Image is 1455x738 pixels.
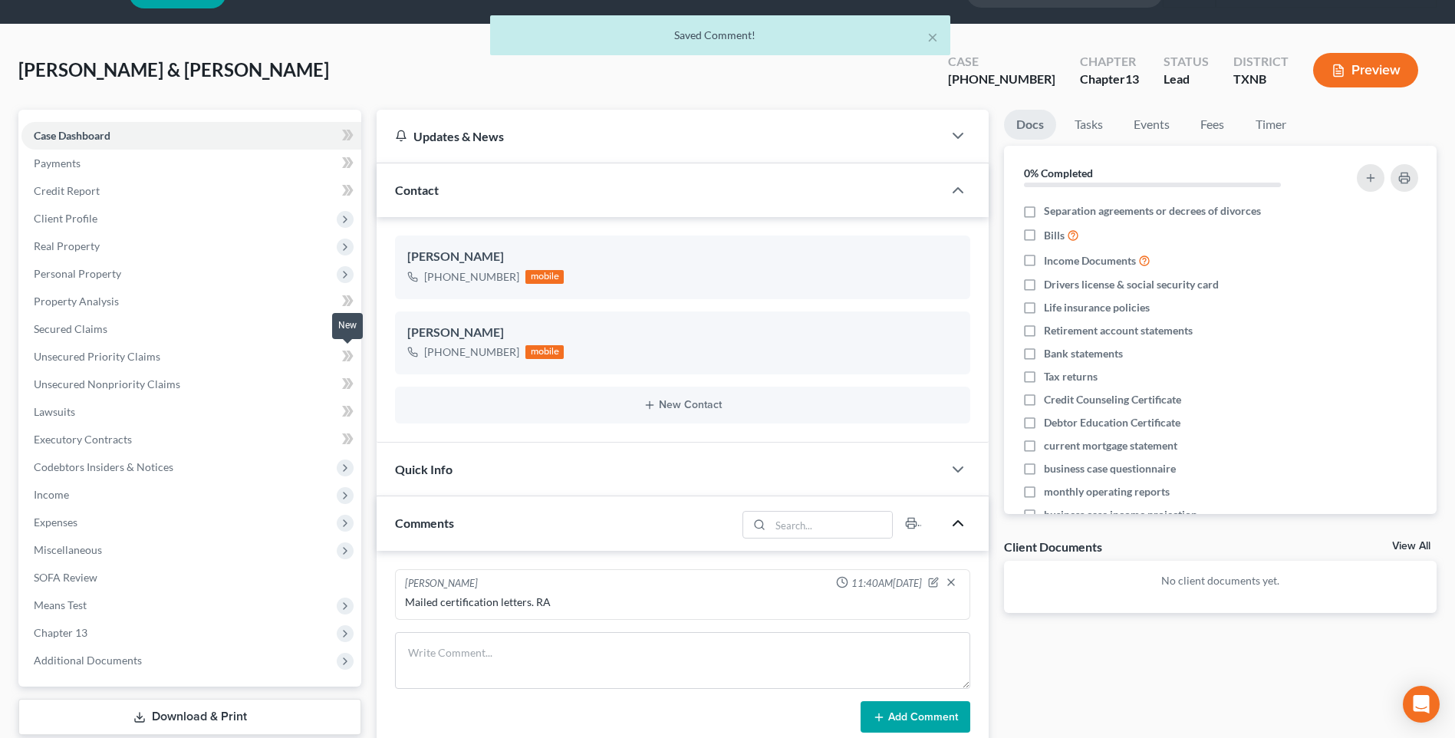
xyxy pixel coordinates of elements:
span: Unsecured Nonpriority Claims [34,377,180,390]
a: Lawsuits [21,398,361,426]
span: Income Documents [1044,253,1136,269]
a: Download & Print [18,699,361,735]
button: Preview [1313,53,1418,87]
span: [PERSON_NAME] & [PERSON_NAME] [18,58,329,81]
a: Events [1121,110,1182,140]
span: Client Profile [34,212,97,225]
span: Income [34,488,69,501]
span: Bills [1044,228,1065,243]
input: Search... [770,512,892,538]
div: Mailed certification letters. RA [405,595,960,610]
div: Saved Comment! [502,28,938,43]
span: 11:40AM[DATE] [851,576,922,591]
span: Personal Property [34,267,121,280]
a: Unsecured Nonpriority Claims [21,371,361,398]
span: Retirement account statements [1044,323,1193,338]
div: mobile [525,345,564,359]
span: Lawsuits [34,405,75,418]
span: Executory Contracts [34,433,132,446]
a: Credit Report [21,177,361,205]
a: Unsecured Priority Claims [21,343,361,371]
span: Bank statements [1044,346,1123,361]
a: Docs [1004,110,1056,140]
span: Quick Info [395,462,453,476]
span: business case questionnaire [1044,461,1176,476]
span: Payments [34,156,81,170]
div: New [332,313,363,338]
span: Case Dashboard [34,129,110,142]
span: Secured Claims [34,322,107,335]
span: Drivers license & social security card [1044,277,1219,292]
div: [PHONE_NUMBER] [424,269,519,285]
a: Case Dashboard [21,122,361,150]
div: Updates & News [395,128,924,144]
a: View All [1392,541,1430,552]
span: Contact [395,183,439,197]
span: Codebtors Insiders & Notices [34,460,173,473]
a: Executory Contracts [21,426,361,453]
a: SOFA Review [21,564,361,591]
div: [PERSON_NAME] [407,248,958,266]
div: Chapter [1080,71,1139,88]
span: 13 [1125,71,1139,86]
a: Secured Claims [21,315,361,343]
span: current mortgage statement [1044,438,1177,453]
span: Means Test [34,598,87,611]
a: Payments [21,150,361,177]
a: Property Analysis [21,288,361,315]
div: [PHONE_NUMBER] [948,71,1055,88]
a: Fees [1188,110,1237,140]
button: × [927,28,938,46]
span: Property Analysis [34,295,119,308]
div: Lead [1164,71,1209,88]
strong: 0% Completed [1024,166,1093,180]
span: Expenses [34,516,77,529]
div: [PERSON_NAME] [405,576,478,591]
span: Tax returns [1044,369,1098,384]
span: Miscellaneous [34,543,102,556]
span: Comments [395,516,454,530]
div: Client Documents [1004,539,1102,555]
span: business case income projection [1044,507,1197,522]
button: New Contact [407,399,958,411]
span: Real Property [34,239,100,252]
div: [PERSON_NAME] [407,324,958,342]
span: Debtor Education Certificate [1044,415,1180,430]
span: Life insurance policies [1044,300,1150,315]
div: mobile [525,270,564,284]
span: monthly operating reports [1044,484,1170,499]
a: Timer [1243,110,1299,140]
span: Chapter 13 [34,626,87,639]
span: Unsecured Priority Claims [34,350,160,363]
div: [PHONE_NUMBER] [424,344,519,360]
div: TXNB [1233,71,1289,88]
span: SOFA Review [34,571,97,584]
button: Add Comment [861,701,970,733]
span: Separation agreements or decrees of divorces [1044,203,1261,219]
a: Tasks [1062,110,1115,140]
div: Open Intercom Messenger [1403,686,1440,723]
span: Credit Counseling Certificate [1044,392,1181,407]
span: Credit Report [34,184,100,197]
span: Additional Documents [34,654,142,667]
p: No client documents yet. [1016,573,1424,588]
